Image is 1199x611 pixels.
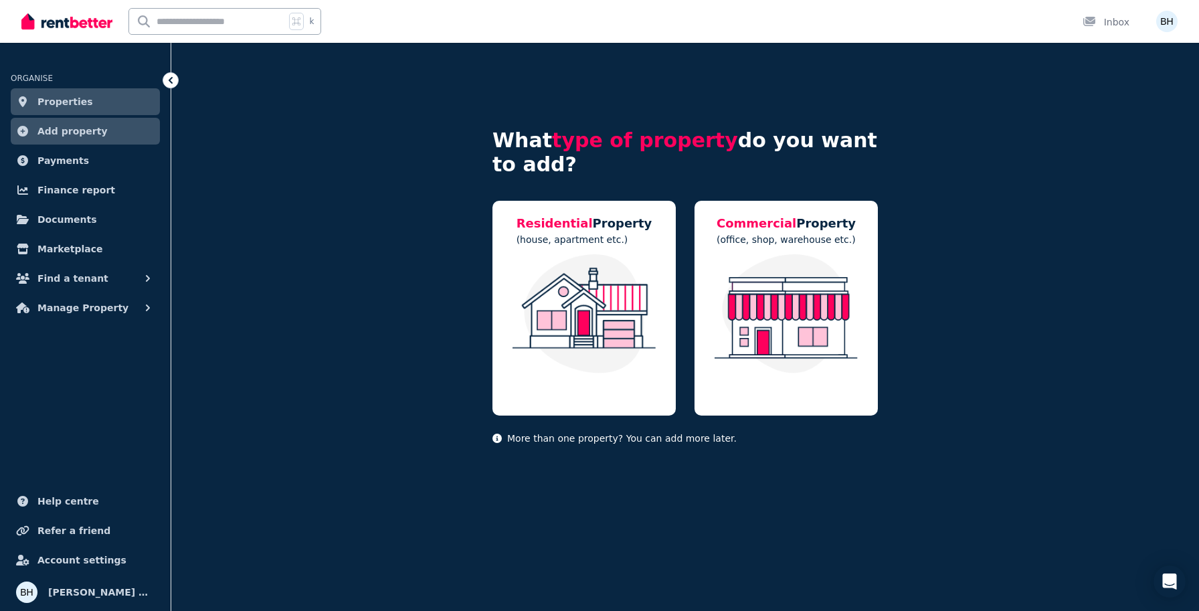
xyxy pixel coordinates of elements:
p: (house, apartment etc.) [517,233,652,246]
span: Commercial [717,216,796,230]
button: Find a tenant [11,265,160,292]
span: k [309,16,314,27]
a: Properties [11,88,160,115]
span: Help centre [37,493,99,509]
span: Documents [37,211,97,228]
span: Marketplace [37,241,102,257]
span: type of property [552,128,738,152]
span: Manage Property [37,300,128,316]
img: Bradley Hulm & Maria Hulm [16,582,37,603]
span: Account settings [37,552,126,568]
img: Residential Property [506,254,662,373]
img: Bradley Hulm & Maria Hulm [1156,11,1178,32]
span: Finance report [37,182,115,198]
img: RentBetter [21,11,112,31]
h4: What do you want to add? [492,128,878,177]
a: Help centre [11,488,160,515]
span: Refer a friend [37,523,110,539]
span: Payments [37,153,89,169]
button: Manage Property [11,294,160,321]
h5: Property [517,214,652,233]
a: Finance report [11,177,160,203]
a: Refer a friend [11,517,160,544]
span: Add property [37,123,108,139]
h5: Property [717,214,856,233]
a: Documents [11,206,160,233]
span: Properties [37,94,93,110]
a: Account settings [11,547,160,574]
span: Residential [517,216,593,230]
span: ORGANISE [11,74,53,83]
img: Commercial Property [708,254,864,373]
a: Marketplace [11,236,160,262]
div: Open Intercom Messenger [1154,565,1186,598]
a: Add property [11,118,160,145]
div: Inbox [1083,15,1129,29]
span: Find a tenant [37,270,108,286]
p: (office, shop, warehouse etc.) [717,233,856,246]
span: [PERSON_NAME] & [PERSON_NAME] [48,584,155,600]
p: More than one property? You can add more later. [492,432,878,445]
a: Payments [11,147,160,174]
